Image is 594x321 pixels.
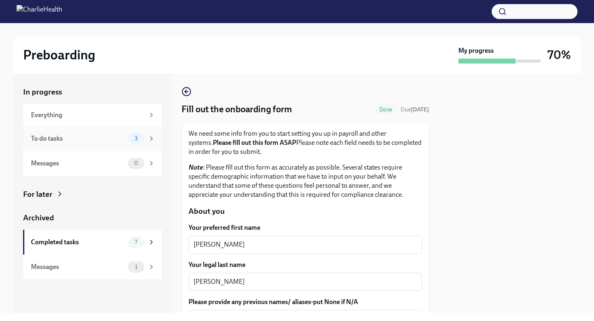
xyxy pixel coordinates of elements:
strong: My progress [458,46,494,55]
span: 3 [130,135,143,142]
h2: Preboarding [23,47,95,63]
p: We need some info from you to start setting you up in payroll and other systems. Please note each... [189,129,422,156]
h4: Fill out the onboarding form [181,103,292,116]
a: Completed tasks7 [23,230,162,255]
a: To do tasks3 [23,126,162,151]
div: To do tasks [31,134,125,143]
div: Completed tasks [31,238,125,247]
span: 1 [130,264,142,270]
p: About you [189,206,422,217]
span: 7 [130,239,142,245]
strong: [DATE] [411,106,429,113]
a: Messages0 [23,151,162,176]
a: For later [23,189,162,200]
span: 0 [129,160,143,166]
h3: 70% [547,47,571,62]
div: Messages [31,262,125,271]
span: Due [401,106,429,113]
div: Everything [31,111,144,120]
span: August 20th, 2025 08:00 [401,106,429,113]
a: Messages1 [23,255,162,279]
p: : Please fill out this form as accurately as possible. Several states require specific demographi... [189,163,422,199]
img: CharlieHealth [16,5,62,18]
textarea: [PERSON_NAME] [193,240,417,250]
label: Your legal last name [189,260,422,269]
label: Please provide any previous names/ aliases-put None if N/A [189,297,422,307]
a: In progress [23,87,162,97]
a: Everything [23,104,162,126]
strong: Please fill out this form ASAP [213,139,296,146]
div: For later [23,189,52,200]
strong: Note [189,163,203,171]
span: Done [375,106,397,113]
textarea: [PERSON_NAME] [193,277,417,287]
a: Archived [23,212,162,223]
label: Your preferred first name [189,223,422,232]
div: Messages [31,159,125,168]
